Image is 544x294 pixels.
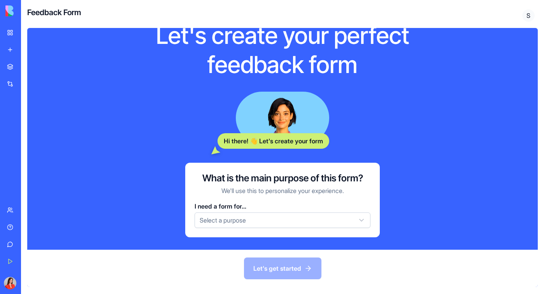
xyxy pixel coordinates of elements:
p: We'll use this to personalize your experience. [221,186,344,195]
h4: Feedback Form [27,7,81,18]
span: I need a form for... [195,202,246,210]
h1: Let's create your perfect feedback form [133,21,432,79]
img: logo [5,5,54,16]
img: ACg8ocKl4MdpHQIR1tgy5bfG8DkM7jNPB7Lp527XFT0jSSaxs7DkOWk=s96-c [4,277,16,289]
div: Hi there! 👋 Let's create your form [218,133,329,149]
span: S [522,9,535,22]
h3: What is the main purpose of this form? [202,172,363,184]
